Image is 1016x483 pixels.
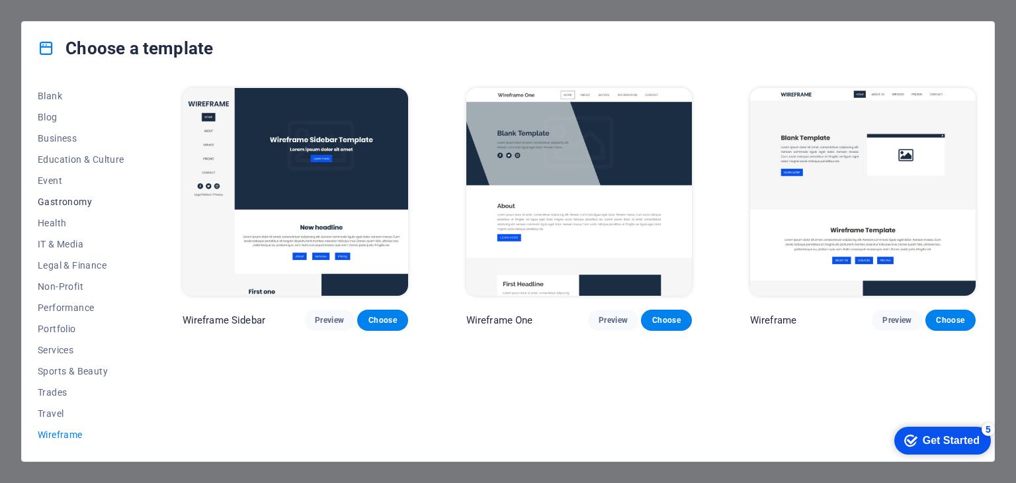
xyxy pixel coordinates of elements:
span: Preview [882,315,911,326]
button: Blog [38,107,124,128]
button: Sports & Beauty [38,361,124,382]
button: Preview [872,310,922,331]
span: Gastronomy [38,197,124,207]
button: Preview [304,310,355,331]
h4: Choose a template [38,38,213,59]
span: Choose [936,315,965,326]
button: Travel [38,403,124,424]
span: Legal & Finance [38,260,124,271]
span: Business [38,133,124,144]
button: Wireframe [38,424,124,445]
span: Education & Culture [38,154,124,165]
span: Performance [38,302,124,313]
button: Portfolio [38,318,124,339]
button: IT & Media [38,234,124,255]
div: Get Started 5 items remaining, 0% complete [11,7,107,34]
button: Choose [357,310,407,331]
span: Wireframe [38,429,124,440]
p: Wireframe [750,314,796,327]
img: Wireframe One [466,88,692,296]
button: Trades [38,382,124,403]
span: Travel [38,408,124,419]
button: Event [38,170,124,191]
img: Wireframe [750,88,976,296]
img: Wireframe Sidebar [183,88,408,296]
button: Performance [38,297,124,318]
span: Portfolio [38,324,124,334]
span: Choose [652,315,681,326]
div: 5 [98,3,111,16]
span: Trades [38,387,124,398]
button: Services [38,339,124,361]
button: Blank [38,85,124,107]
button: Choose [925,310,976,331]
span: Sports & Beauty [38,366,124,376]
button: Preview [588,310,638,331]
button: Education & Culture [38,149,124,170]
span: Preview [315,315,344,326]
p: Wireframe One [466,314,533,327]
span: Event [38,175,124,186]
span: IT & Media [38,239,124,249]
span: Non-Profit [38,281,124,292]
button: Non-Profit [38,276,124,297]
span: Preview [599,315,628,326]
span: Blog [38,112,124,122]
button: Gastronomy [38,191,124,212]
div: Get Started [39,15,96,26]
p: Wireframe Sidebar [183,314,265,327]
span: Services [38,345,124,355]
button: Business [38,128,124,149]
button: Legal & Finance [38,255,124,276]
span: Choose [368,315,397,326]
button: Choose [641,310,691,331]
button: Health [38,212,124,234]
span: Blank [38,91,124,101]
span: Health [38,218,124,228]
